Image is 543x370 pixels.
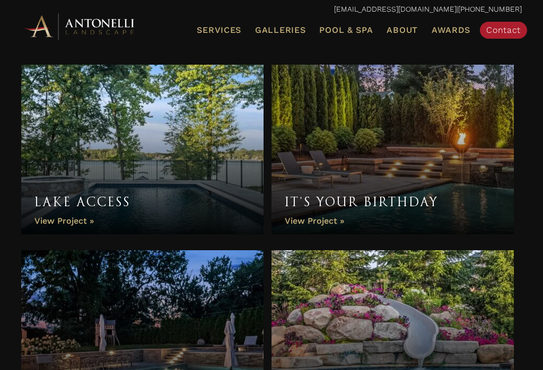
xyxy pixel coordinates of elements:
[458,5,522,13] a: [PHONE_NUMBER]
[387,26,418,34] span: About
[255,25,305,35] span: Galleries
[432,25,470,35] span: Awards
[197,26,241,34] span: Services
[319,25,373,35] span: Pool & Spa
[21,3,522,16] p: |
[480,22,527,39] a: Contact
[382,23,422,37] a: About
[486,25,521,35] span: Contact
[21,12,138,41] img: Antonelli Horizontal Logo
[427,23,475,37] a: Awards
[334,5,457,13] a: [EMAIL_ADDRESS][DOMAIN_NAME]
[192,23,246,37] a: Services
[315,23,377,37] a: Pool & Spa
[251,23,310,37] a: Galleries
